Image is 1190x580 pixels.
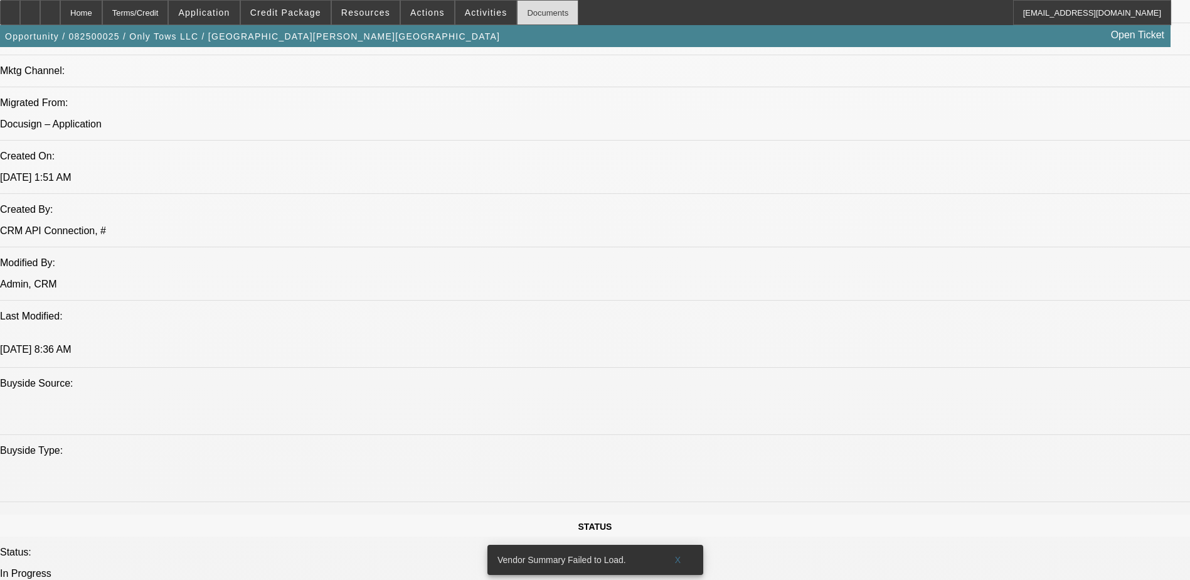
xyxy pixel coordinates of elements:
[578,522,612,532] span: STATUS
[169,1,239,24] button: Application
[674,555,681,565] span: X
[341,8,390,18] span: Resources
[401,1,454,24] button: Actions
[487,545,658,575] div: Vendor Summary Failed to Load.
[332,1,400,24] button: Resources
[465,8,507,18] span: Activities
[658,549,698,571] button: X
[241,1,331,24] button: Credit Package
[1106,24,1169,46] a: Open Ticket
[5,31,500,41] span: Opportunity / 082500025 / Only Tows LLC / [GEOGRAPHIC_DATA][PERSON_NAME][GEOGRAPHIC_DATA]
[250,8,321,18] span: Credit Package
[178,8,230,18] span: Application
[455,1,517,24] button: Activities
[410,8,445,18] span: Actions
